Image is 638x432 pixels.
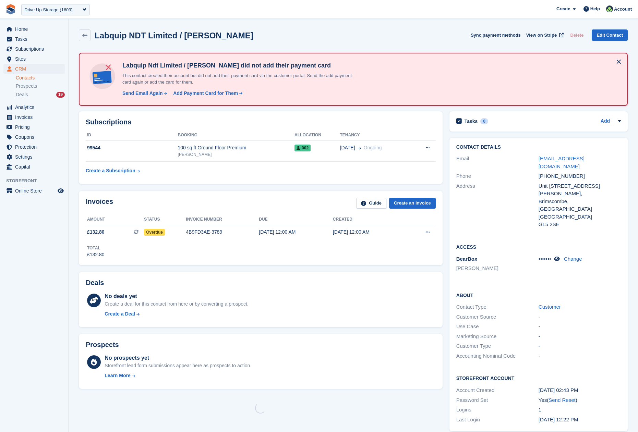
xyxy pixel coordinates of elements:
div: No prospects yet [105,354,251,362]
span: Storefront [6,177,68,184]
a: [EMAIL_ADDRESS][DOMAIN_NAME] [539,156,585,169]
span: Coupons [15,132,56,142]
span: Subscriptions [15,44,56,54]
a: Create a Deal [105,310,248,318]
span: £132.80 [87,229,105,236]
div: 1 [539,406,621,414]
div: [DATE] 02:43 PM [539,386,621,394]
a: menu [3,186,65,196]
div: [PERSON_NAME] [178,151,295,158]
span: Tasks [15,34,56,44]
div: [GEOGRAPHIC_DATA] [539,213,621,221]
a: Guide [356,198,386,209]
div: [PHONE_NUMBER] [539,172,621,180]
a: Change [564,256,582,262]
span: CRM [15,64,56,74]
th: Allocation [294,130,340,141]
div: Storefront lead form submissions appear here as prospects to action. [105,362,251,369]
span: Capital [15,162,56,172]
span: Ongoing [364,145,382,150]
th: Invoice number [186,214,259,225]
img: Yaw Boakye [606,5,613,12]
img: stora-icon-8386f47178a22dfd0bd8f6a31ec36ba5ce8667c1dd55bd0f319d3a0aa187defe.svg [5,4,16,14]
div: [DATE] 12:00 AM [333,229,407,236]
div: [DATE] 12:00 AM [259,229,333,236]
a: menu [3,132,65,142]
li: [PERSON_NAME] [456,264,539,272]
div: Create a deal for this contact from here or by converting a prospect. [105,300,248,308]
div: Customer Source [456,313,539,321]
a: menu [3,112,65,122]
span: Pricing [15,122,56,132]
div: Customer Type [456,342,539,350]
div: - [539,333,621,341]
span: Settings [15,152,56,162]
span: Overdue [144,229,165,236]
div: No deals yet [105,292,248,300]
span: Online Store [15,186,56,196]
time: 2025-08-08 11:22:36 UTC [539,417,578,422]
div: Create a Deal [105,310,135,318]
th: ID [86,130,178,141]
span: ( ) [547,397,577,403]
a: Add Payment Card for Them [170,90,243,97]
div: 99544 [86,144,178,151]
span: Analytics [15,102,56,112]
a: Edit Contact [592,29,628,41]
th: Created [333,214,407,225]
div: Marketing Source [456,333,539,341]
h2: Labquip NDT Limited / [PERSON_NAME] [95,31,253,40]
a: menu [3,34,65,44]
div: Brimscombe, [GEOGRAPHIC_DATA] [539,198,621,213]
a: View on Stripe [523,29,565,41]
a: Add [601,118,610,125]
div: Drive Up Storage (1609) [24,7,73,13]
div: £132.80 [87,251,105,258]
div: Create a Subscription [86,167,135,174]
a: Create a Subscription [86,164,140,177]
span: ••••••• [539,256,551,262]
div: Add Payment Card for Them [173,90,238,97]
span: Sites [15,54,56,64]
div: 100 sq ft Ground Floor Premium [178,144,295,151]
div: 0 [480,118,488,124]
h2: Contact Details [456,145,621,150]
span: Help [590,5,600,12]
a: menu [3,102,65,112]
a: Contacts [16,75,65,81]
div: Last Login [456,416,539,424]
div: Logins [456,406,539,414]
th: Amount [86,214,144,225]
div: Account Created [456,386,539,394]
span: Prospects [16,83,37,89]
div: 4B9FD3AE-3789 [186,229,259,236]
div: Send Email Again [122,90,163,97]
h2: Deals [86,279,104,287]
th: Due [259,214,333,225]
a: menu [3,44,65,54]
th: Status [144,214,186,225]
h2: Prospects [86,341,119,349]
a: Prospects [16,83,65,90]
h2: Tasks [465,118,478,124]
div: Address [456,182,539,229]
span: Account [614,6,632,13]
span: Deals [16,91,28,98]
span: View on Stripe [526,32,557,39]
a: Create an Invoice [389,198,436,209]
span: Create [556,5,570,12]
a: menu [3,152,65,162]
h2: Storefront Account [456,374,621,381]
div: Accounting Nominal Code [456,352,539,360]
img: no-card-linked-e7822e413c904bf8b177c4d89f31251c4716f9871600ec3ca5bfc59e148c83f4.svg [88,62,117,91]
a: Learn More [105,372,251,379]
h2: Subscriptions [86,118,436,126]
span: [DATE] [340,144,355,151]
a: Customer [539,304,561,310]
div: Contact Type [456,303,539,311]
span: BearBox [456,256,478,262]
div: Unit [STREET_ADDRESS][PERSON_NAME], [539,182,621,198]
div: Phone [456,172,539,180]
div: - [539,313,621,321]
div: Total [87,245,105,251]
